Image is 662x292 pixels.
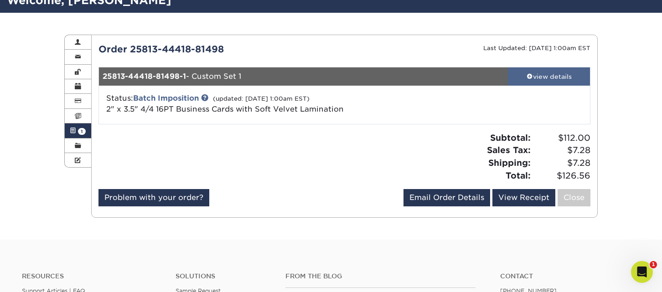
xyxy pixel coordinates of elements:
[508,72,590,81] div: view details
[92,42,345,56] div: Order 25813-44418-81498
[285,272,476,280] h4: From the Blog
[631,261,653,283] iframe: Intercom live chat
[403,189,490,206] a: Email Order Details
[487,145,531,155] strong: Sales Tax:
[506,170,531,180] strong: Total:
[488,158,531,168] strong: Shipping:
[133,94,199,102] a: Batch Imposition
[2,264,78,289] iframe: Google Customer Reviews
[99,93,426,115] div: Status:
[490,133,531,143] strong: Subtotal:
[500,272,640,280] a: Contact
[508,67,590,86] a: view details
[22,272,162,280] h4: Resources
[176,272,272,280] h4: Solutions
[213,95,310,102] small: (updated: [DATE] 1:00am EST)
[558,189,590,206] a: Close
[533,132,590,144] span: $112.00
[99,67,508,86] div: - Custom Set 1
[78,128,86,135] span: 1
[533,144,590,157] span: $7.28
[650,261,657,268] span: 1
[106,105,344,113] span: ​2" x 3.5" 4/4 16PT Business Cards with Soft Velvet Lamination
[103,72,186,81] strong: 25813-44418-81498-1
[65,123,91,138] a: 1
[533,169,590,182] span: $126.56
[492,189,555,206] a: View Receipt
[533,157,590,169] span: $7.28
[98,189,209,206] a: Problem with your order?
[483,45,590,51] small: Last Updated: [DATE] 1:00am EST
